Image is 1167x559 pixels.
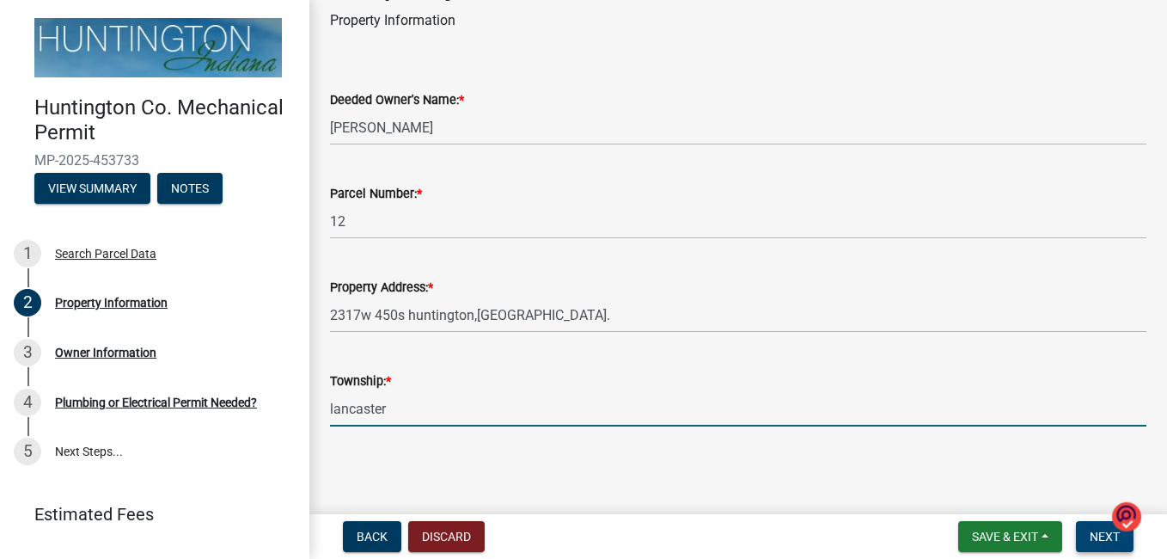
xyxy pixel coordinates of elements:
wm-modal-confirm: Summary [34,182,150,196]
img: o1IwAAAABJRU5ErkJggg== [1112,501,1141,533]
div: 4 [14,389,41,416]
span: Save & Exit [972,530,1038,544]
button: Discard [408,521,485,552]
h4: Huntington Co. Mechanical Permit [34,95,296,145]
button: Next [1076,521,1133,552]
img: Huntington County, Indiana [34,18,282,77]
div: Property Information [55,297,168,309]
div: 3 [14,339,41,366]
span: Next [1090,530,1120,544]
p: Property Information [330,10,649,31]
div: Search Parcel Data [55,248,156,260]
button: Notes [157,173,223,204]
div: 1 [14,240,41,267]
label: Township: [330,376,391,388]
button: Save & Exit [958,521,1062,552]
button: View Summary [34,173,150,204]
label: Parcel Number: [330,188,422,200]
label: Property Address: [330,282,433,294]
span: MP-2025-453733 [34,152,275,169]
div: Owner Information [55,347,156,359]
div: 2 [14,289,41,316]
wm-modal-confirm: Notes [157,182,223,196]
div: 5 [14,438,41,465]
span: Back [357,530,388,544]
label: Deeded Owner's Name: [330,95,464,107]
button: Back [343,521,401,552]
a: Estimated Fees [14,497,282,531]
div: Plumbing or Electrical Permit Needed? [55,396,257,408]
